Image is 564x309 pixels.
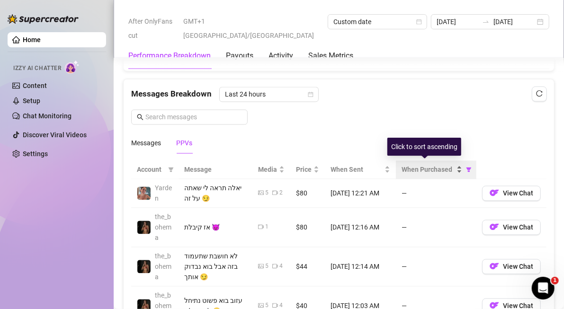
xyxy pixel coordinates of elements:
[137,165,164,175] span: Account
[503,224,533,231] span: View Chat
[551,277,559,284] span: 1
[325,208,396,247] td: [DATE] 12:16 AM
[482,18,490,26] span: swap-right
[396,247,476,287] td: —
[23,97,40,105] a: Setup
[137,221,151,234] img: the_bohema
[464,163,474,177] span: filter
[23,112,72,120] a: Chat Monitoring
[482,18,490,26] span: to
[466,167,472,173] span: filter
[258,224,264,230] span: video-camera
[137,187,151,200] img: Yarden
[183,14,322,43] span: GMT+1 [GEOGRAPHIC_DATA]/[GEOGRAPHIC_DATA]
[252,161,290,179] th: Media
[258,264,264,269] span: picture
[184,183,247,204] div: יאלה תראה לי שאתה על זה 😏
[290,208,325,247] td: $80
[225,88,313,102] span: Last 24 hours
[269,50,293,62] div: Activity
[482,192,541,199] a: OFView Chat
[168,167,174,173] span: filter
[290,247,325,287] td: $44
[308,92,313,97] span: calendar
[226,50,253,62] div: Payouts
[325,247,396,287] td: [DATE] 12:14 AM
[290,161,325,179] th: Price
[396,161,476,179] th: When Purchased
[503,263,533,271] span: View Chat
[176,138,192,149] div: PPVs
[308,50,353,62] div: Sales Metrics
[402,165,455,175] span: When Purchased
[279,262,283,271] div: 4
[65,60,80,74] img: AI Chatter
[258,190,264,196] span: picture
[272,264,278,269] span: video-camera
[396,208,476,247] td: —
[490,222,499,232] img: OF
[482,226,541,233] a: OFView Chat
[490,262,499,271] img: OF
[493,17,535,27] input: End date
[23,150,48,158] a: Settings
[296,165,312,175] span: Price
[272,190,278,196] span: video-camera
[503,190,533,197] span: View Chat
[258,303,264,309] span: picture
[265,262,269,271] div: 5
[265,223,269,232] div: 1
[532,277,555,300] iframe: Intercom live chat
[184,222,247,233] div: אז קיבלת 😈
[325,161,396,179] th: When Sent
[265,189,269,198] div: 5
[166,163,176,177] span: filter
[396,179,476,208] td: —
[131,138,161,149] div: Messages
[416,19,422,25] span: calendar
[8,14,79,24] img: logo-BBDzfeDw.svg
[258,165,277,175] span: Media
[272,303,278,309] span: video-camera
[128,50,211,62] div: Performance Breakdown
[23,36,41,44] a: Home
[490,188,499,198] img: OF
[333,15,421,29] span: Custom date
[128,14,178,43] span: After OnlyFans cut
[155,213,171,242] span: the_bohema
[13,64,61,73] span: Izzy AI Chatter
[482,265,541,273] a: OFView Chat
[23,82,47,89] a: Content
[331,165,383,175] span: When Sent
[482,220,541,235] button: OFView Chat
[184,251,247,283] div: לא חושבת שתעמוד בזה אבל בוא נבדוק אותך 😏
[155,253,171,281] span: the_bohema
[536,90,543,97] span: reload
[482,186,541,201] button: OFView Chat
[131,87,546,102] div: Messages Breakdown
[387,138,461,156] div: Click to sort ascending
[290,179,325,208] td: $80
[23,131,87,139] a: Discover Viral Videos
[155,185,172,203] span: Yarden
[137,114,143,121] span: search
[279,189,283,198] div: 2
[145,112,242,123] input: Search messages
[325,179,396,208] td: [DATE] 12:21 AM
[437,17,478,27] input: Start date
[137,260,151,274] img: the_bohema
[482,259,541,274] button: OFView Chat
[179,161,252,179] th: Message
